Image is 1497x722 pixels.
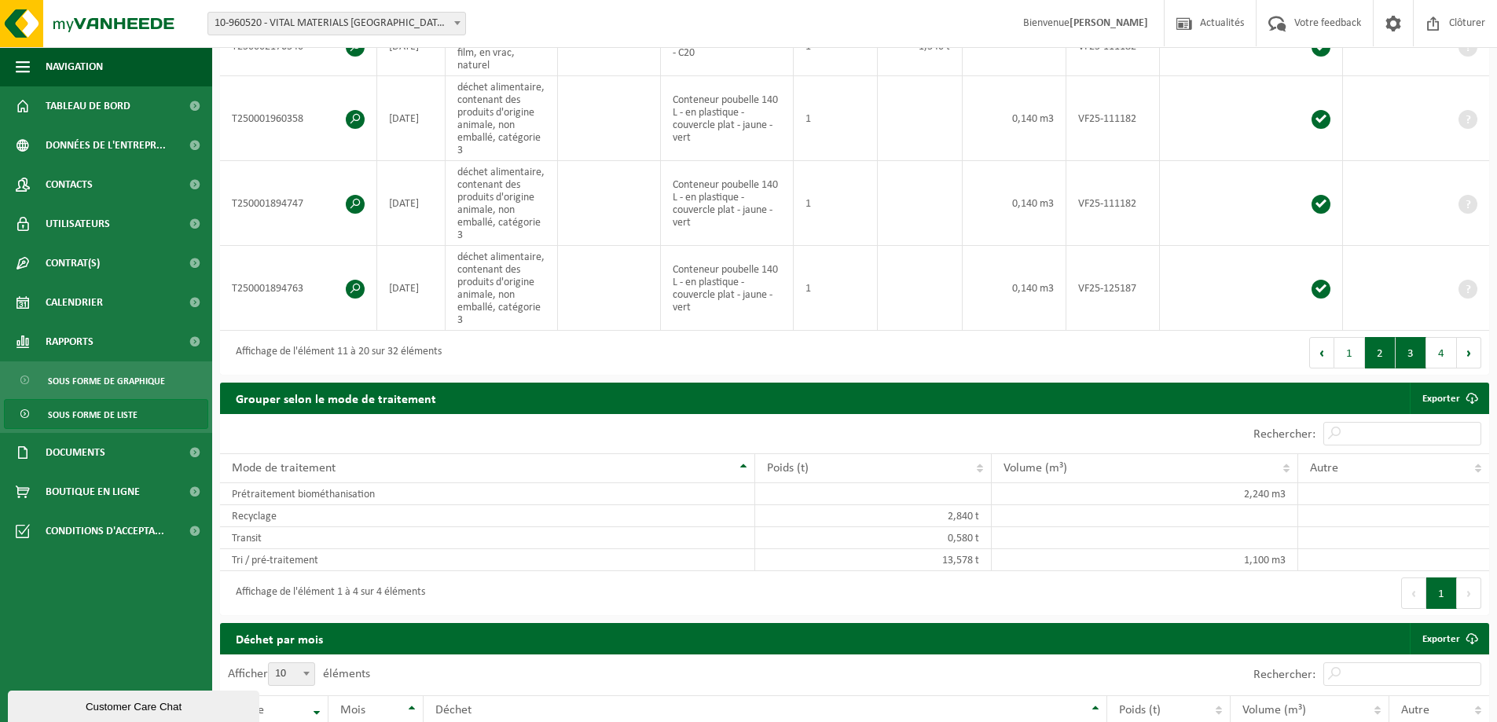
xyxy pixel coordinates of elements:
td: [DATE] [377,161,446,246]
h2: Déchet par mois [220,623,339,654]
span: Calendrier [46,283,103,322]
td: T250001894763 [220,246,377,331]
td: VF25-111182 [1066,161,1160,246]
td: Conteneur poubelle 140 L - en plastique - couvercle plat - jaune - vert [661,246,794,331]
span: Autre [1310,462,1338,475]
div: Affichage de l'élément 11 à 20 sur 32 éléments [228,339,442,367]
span: 10 [268,662,315,686]
span: Autre [1401,704,1429,717]
button: 4 [1426,337,1457,368]
td: VF25-111182 [1066,76,1160,161]
span: Volume (m³) [1242,704,1306,717]
span: Documents [46,433,105,472]
span: 10-960520 - VITAL MATERIALS BELGIUM S.A. - TILLY [208,13,465,35]
td: 2,240 m3 [992,483,1297,505]
label: Afficher éléments [228,668,370,680]
h2: Grouper selon le mode de traitement [220,383,452,413]
td: 1 [794,161,878,246]
td: Conteneur poubelle 140 L - en plastique - couvercle plat - jaune - vert [661,161,794,246]
a: Exporter [1410,623,1488,654]
td: 0,580 t [755,527,992,549]
td: VF25-125187 [1066,246,1160,331]
td: déchet alimentaire, contenant des produits d'origine animale, non emballé, catégorie 3 [446,76,558,161]
span: 10 [269,663,314,685]
td: 13,578 t [755,549,992,571]
iframe: chat widget [8,687,262,722]
td: Conteneur poubelle 140 L - en plastique - couvercle plat - jaune - vert [661,76,794,161]
td: 1,100 m3 [992,549,1297,571]
span: Navigation [46,47,103,86]
div: Affichage de l'élément 1 à 4 sur 4 éléments [228,579,425,607]
label: Rechercher: [1253,428,1315,441]
button: Next [1457,337,1481,368]
td: 0,140 m3 [963,76,1067,161]
td: 0,140 m3 [963,161,1067,246]
span: 10-960520 - VITAL MATERIALS BELGIUM S.A. - TILLY [207,12,466,35]
span: Utilisateurs [46,204,110,244]
button: 2 [1365,337,1396,368]
span: Poids (t) [767,462,809,475]
span: Mois [340,704,365,717]
button: 1 [1334,337,1365,368]
label: Rechercher: [1253,669,1315,681]
td: déchet alimentaire, contenant des produits d'origine animale, non emballé, catégorie 3 [446,161,558,246]
span: Données de l'entrepr... [46,126,166,165]
td: déchet alimentaire, contenant des produits d'origine animale, non emballé, catégorie 3 [446,246,558,331]
a: Exporter [1410,383,1488,414]
span: Mode de traitement [232,462,336,475]
span: Contrat(s) [46,244,100,283]
button: 3 [1396,337,1426,368]
td: Tri / pré-traitement [220,549,755,571]
td: [DATE] [377,246,446,331]
span: Tableau de bord [46,86,130,126]
td: [DATE] [377,76,446,161]
td: 1 [794,76,878,161]
span: Sous forme de liste [48,400,138,430]
span: Sous forme de graphique [48,366,165,396]
td: 2,840 t [755,505,992,527]
span: Rapports [46,322,94,361]
td: Prétraitement biométhanisation [220,483,755,505]
span: Volume (m³) [1004,462,1067,475]
td: Transit [220,527,755,549]
button: Next [1457,577,1481,609]
span: Conditions d'accepta... [46,511,164,551]
span: Boutique en ligne [46,472,140,511]
button: 1 [1426,577,1457,609]
td: Recyclage [220,505,755,527]
strong: [PERSON_NAME] [1070,17,1148,29]
span: Poids (t) [1119,704,1161,717]
td: 1 [794,246,878,331]
button: Previous [1401,577,1426,609]
td: T250001894747 [220,161,377,246]
span: Déchet [435,704,471,717]
td: 0,140 m3 [963,246,1067,331]
span: Contacts [46,165,93,204]
a: Sous forme de graphique [4,365,208,395]
a: Sous forme de liste [4,399,208,429]
button: Previous [1309,337,1334,368]
td: T250001960358 [220,76,377,161]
